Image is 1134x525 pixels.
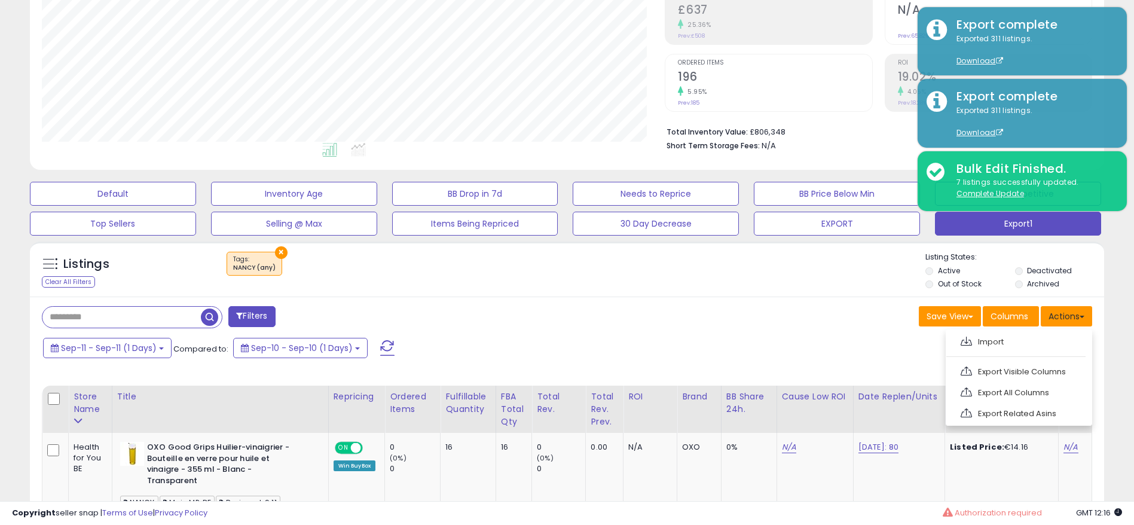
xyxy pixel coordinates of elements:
[63,256,109,273] h5: Listings
[501,442,522,453] div: 16
[782,390,848,403] div: Cause Low ROI
[1027,265,1072,276] label: Deactivated
[919,306,981,326] button: Save View
[336,443,351,453] span: ON
[211,182,377,206] button: Inventory Age
[228,306,275,327] button: Filters
[233,255,276,273] span: Tags :
[390,463,440,474] div: 0
[360,443,380,453] span: OFF
[233,264,276,272] div: NANCY (any)
[12,508,207,519] div: seller snap | |
[935,212,1101,236] button: Export1
[762,140,776,151] span: N/A
[952,383,1083,402] a: Export All Columns
[251,342,353,354] span: Sep-10 - Sep-10 (1 Days)
[754,182,920,206] button: BB Price Below Min
[1041,306,1092,326] button: Actions
[445,390,490,416] div: Fulfillable Quantity
[42,276,95,288] div: Clear All Filters
[573,212,739,236] button: 30 Day Decrease
[120,496,158,509] span: NANCY
[74,390,107,416] div: Store Name
[117,390,323,403] div: Title
[991,310,1028,322] span: Columns
[925,252,1104,263] p: Listing States:
[853,386,945,433] th: CSV column name: cust_attr_4_Date Replen/Units
[147,442,292,489] b: OXO Good Grips Huilier-vinaigrier - Bouteille en verre pour huile et vinaigre - 355 ml - Blanc -T...
[947,160,1118,178] div: Bulk Edit Finished.
[628,442,668,453] div: N/A
[726,442,768,453] div: 0%
[950,442,1049,453] div: €14.16
[392,212,558,236] button: Items Being Repriced
[390,390,435,416] div: Ordered Items
[667,141,760,151] b: Short Term Storage Fees:
[678,99,699,106] small: Prev: 185
[334,390,380,403] div: Repricing
[120,442,144,466] img: 31rWMoO2zRL._SL40_.jpg
[628,390,672,403] div: ROI
[678,32,705,39] small: Prev: £508
[898,32,929,39] small: Prev: 65.82%
[956,127,1003,138] a: Download
[160,496,215,509] span: Main MP: DE
[947,105,1118,139] div: Exported 311 listings.
[950,441,1004,453] b: Listed Price:
[43,338,172,358] button: Sep-11 - Sep-11 (1 Days)
[501,390,527,428] div: FBA Total Qty
[682,390,716,403] div: Brand
[938,265,960,276] label: Active
[983,306,1039,326] button: Columns
[390,442,440,453] div: 0
[678,3,872,19] h2: £637
[947,88,1118,105] div: Export complete
[392,182,558,206] button: BB Drop in 7d
[667,124,1083,138] li: £806,348
[1027,279,1059,289] label: Archived
[30,182,196,206] button: Default
[12,507,56,518] strong: Copyright
[956,56,1003,66] a: Download
[754,212,920,236] button: EXPORT
[898,60,1092,66] span: ROI
[952,404,1083,423] a: Export Related Asins
[947,177,1118,199] div: 7 listings successfully updated.
[275,246,288,259] button: ×
[898,3,1092,19] h2: N/A
[858,441,899,453] a: [DATE]: 80
[61,342,157,354] span: Sep-11 - Sep-11 (1 Days)
[211,212,377,236] button: Selling @ Max
[898,70,1092,86] h2: 19.02%
[938,279,982,289] label: Out of Stock
[30,212,196,236] button: Top Sellers
[74,442,103,475] div: Health for You BE
[898,99,927,106] small: Prev: 18.28%
[947,33,1118,67] div: Exported 311 listings.
[233,338,368,358] button: Sep-10 - Sep-10 (1 Days)
[726,390,772,416] div: BB Share 24h.
[390,453,406,463] small: (0%)
[858,390,940,403] div: Date Replen/Units
[956,188,1024,199] u: Complete Update
[537,453,554,463] small: (0%)
[678,70,872,86] h2: 196
[952,362,1083,381] a: Export Visible Columns
[678,60,872,66] span: Ordered Items
[537,442,585,453] div: 0
[537,390,580,416] div: Total Rev.
[334,460,376,471] div: Win BuyBox
[591,442,614,453] div: 0.00
[591,390,618,428] div: Total Rev. Prev.
[1063,441,1078,453] a: N/A
[947,16,1118,33] div: Export complete
[537,463,585,474] div: 0
[102,507,153,518] a: Terms of Use
[683,20,711,29] small: 25.36%
[155,507,207,518] a: Privacy Policy
[782,441,796,453] a: N/A
[903,87,927,96] small: 4.05%
[682,442,712,453] div: OXO
[777,386,853,433] th: CSV column name: cust_attr_5_Cause Low ROI
[952,332,1083,351] a: Import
